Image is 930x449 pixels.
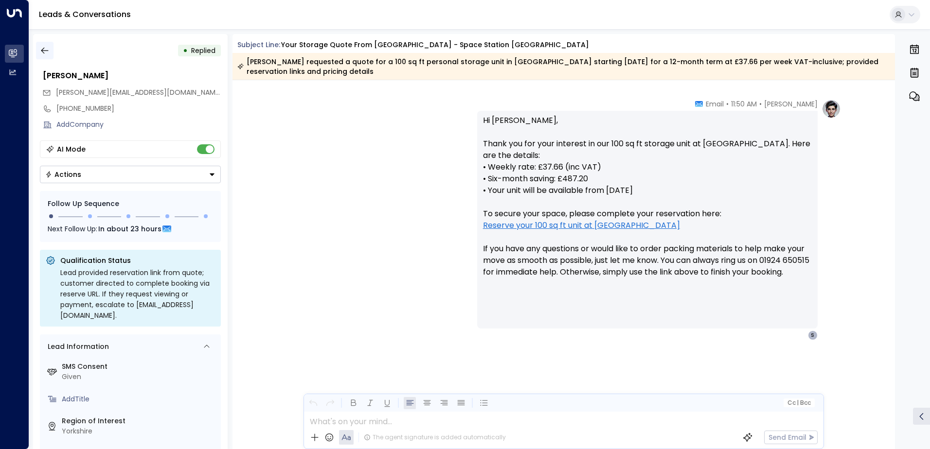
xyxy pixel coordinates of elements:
span: Replied [191,46,215,55]
label: SMS Consent [62,362,217,372]
div: [PERSON_NAME] [43,70,221,82]
div: Yorkshire [62,426,217,436]
span: Subject Line: [237,40,280,50]
p: Hi [PERSON_NAME], Thank you for your interest in our 100 sq ft storage unit at [GEOGRAPHIC_DATA].... [483,115,812,290]
div: Follow Up Sequence [48,199,213,209]
div: AddCompany [56,120,221,130]
div: [PERSON_NAME] requested a quote for a 100 sq ft personal storage unit in [GEOGRAPHIC_DATA] starti... [237,57,890,76]
span: Cc Bcc [787,399,810,406]
p: Qualification Status [60,256,215,265]
img: profile-logo.png [822,99,841,119]
span: In about 23 hours [98,224,161,234]
span: 11:50 AM [731,99,757,109]
a: Leads & Conversations [39,9,131,20]
span: sam.hoodless@yahoo.com [56,87,221,98]
span: [PERSON_NAME] [764,99,818,109]
div: Your storage quote from [GEOGRAPHIC_DATA] - Space Station [GEOGRAPHIC_DATA] [281,40,589,50]
div: Lead provided reservation link from quote; customer directed to complete booking via reserve URL.... [60,267,215,321]
div: Next Follow Up: [48,224,213,234]
span: [PERSON_NAME][EMAIL_ADDRESS][DOMAIN_NAME] [56,87,222,97]
div: The agent signature is added automatically [364,433,506,442]
div: Button group with a nested menu [40,166,221,183]
div: AddTitle [62,394,217,404]
div: Given [62,372,217,382]
button: Redo [324,397,336,409]
div: Actions [45,170,81,179]
label: Region of Interest [62,416,217,426]
button: Undo [307,397,319,409]
button: Actions [40,166,221,183]
span: Email [706,99,724,109]
div: S [808,330,818,340]
span: • [759,99,762,109]
span: • [726,99,729,109]
div: Lead Information [44,342,109,352]
div: [PHONE_NUMBER] [56,104,221,114]
span: | [797,399,799,406]
div: AI Mode [57,144,86,154]
button: Cc|Bcc [783,398,814,408]
div: • [183,42,188,59]
a: Reserve your 100 sq ft unit at [GEOGRAPHIC_DATA] [483,220,680,231]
